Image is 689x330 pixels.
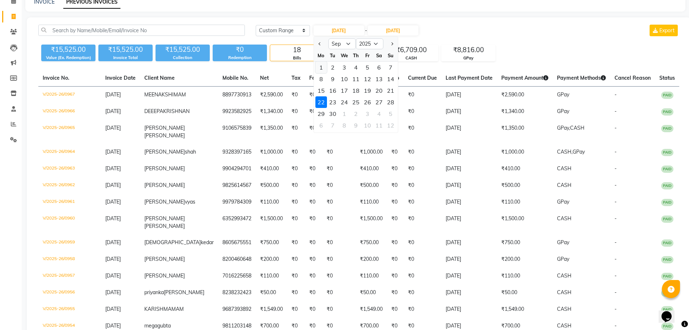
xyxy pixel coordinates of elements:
td: ₹0 [287,177,305,194]
td: V/2025-26/0963 [38,160,101,177]
td: ₹0 [305,268,322,284]
button: Export [650,25,678,36]
td: ₹110.00 [356,268,387,284]
div: Saturday, October 11, 2025 [373,120,385,131]
span: [DATE] [105,108,121,114]
span: [PERSON_NAME] [144,215,185,222]
td: ₹110.00 [497,194,553,210]
div: 2 [350,108,362,120]
span: GPay [557,239,569,246]
span: CASH, [557,149,573,155]
span: kedar [201,239,214,246]
div: Saturday, September 13, 2025 [373,73,385,85]
div: 16 [327,85,339,96]
div: 7 [385,62,396,73]
td: ₹0 [387,234,404,251]
td: ₹1,500.00 [356,210,387,234]
td: ₹0 [322,268,356,284]
span: PAID [661,256,673,263]
span: [PERSON_NAME] [144,132,185,139]
span: [DATE] [105,125,121,131]
td: ₹1,000.00 [497,144,553,160]
div: 2 [327,62,339,73]
div: Thursday, October 9, 2025 [350,120,362,131]
span: GPay [557,256,569,262]
span: KRISHNAN [163,108,190,114]
span: Tax [292,75,301,81]
td: 8200460648 [218,251,256,268]
div: 22 [315,96,327,108]
div: Wednesday, October 1, 2025 [339,108,350,120]
span: CASH [557,165,571,172]
div: 4 [373,108,385,120]
div: Friday, September 5, 2025 [362,62,373,73]
td: ₹200.00 [356,251,387,268]
td: ₹410.00 [256,160,287,177]
span: PAID [661,166,673,173]
span: MEENAKSHI [144,91,174,98]
div: 12 [385,120,396,131]
input: Start Date [314,25,364,35]
div: Tuesday, September 16, 2025 [327,85,339,96]
td: ₹0 [322,177,356,194]
div: 30 [327,108,339,120]
td: ₹500.00 [497,177,553,194]
td: ₹0 [322,194,356,210]
span: [DATE] [105,239,121,246]
td: V/2025-26/0957 [38,268,101,284]
span: Payment Amount [501,75,548,81]
td: 9328397165 [218,144,256,160]
td: ₹410.00 [497,160,553,177]
td: [DATE] [441,120,497,144]
td: ₹1,340.00 [497,103,553,120]
div: 20 [373,85,385,96]
span: - [614,199,617,205]
div: Invoice Total [98,55,153,61]
div: 1 [315,62,327,73]
div: ₹15,525.00 [156,45,210,55]
div: Tuesday, October 7, 2025 [327,120,339,131]
span: [DATE] [105,256,121,262]
div: We [339,50,350,61]
td: ₹0 [305,160,322,177]
span: - [614,165,617,172]
span: [PERSON_NAME] [144,165,185,172]
td: 8605675551 [218,234,256,251]
td: V/2025-26/0962 [38,177,101,194]
td: ₹0 [404,87,441,104]
span: [DATE] [105,215,121,222]
div: 7 [327,120,339,131]
td: [DATE] [441,87,497,104]
td: ₹0 [387,251,404,268]
div: GPay [442,55,495,61]
div: 6 [373,62,385,73]
div: ₹0 [213,45,267,55]
span: CASH [557,182,571,188]
span: vyas [185,199,195,205]
div: Thursday, September 25, 2025 [350,96,362,108]
div: Wednesday, September 10, 2025 [339,73,350,85]
td: ₹0 [387,210,404,234]
td: [DATE] [441,210,497,234]
span: [DATE] [105,165,121,172]
td: ₹0 [404,210,441,234]
div: 29 [315,108,327,120]
td: ₹1,000.00 [256,144,287,160]
button: Next month [388,38,395,50]
span: Last Payment Date [446,75,493,81]
td: ₹750.00 [497,234,553,251]
td: [DATE] [441,194,497,210]
td: ₹200.00 [497,251,553,268]
input: Search by Name/Mobile/Email/Invoice No [38,25,245,36]
div: 17 [339,85,350,96]
td: [DATE] [441,251,497,268]
span: - [614,256,617,262]
td: 9979784309 [218,194,256,210]
td: ₹0 [387,144,404,160]
span: - [614,239,617,246]
div: Thursday, September 11, 2025 [350,73,362,85]
td: ₹1,500.00 [256,210,287,234]
div: Tuesday, September 2, 2025 [327,62,339,73]
td: ₹0 [305,177,322,194]
td: ₹0 [305,251,322,268]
